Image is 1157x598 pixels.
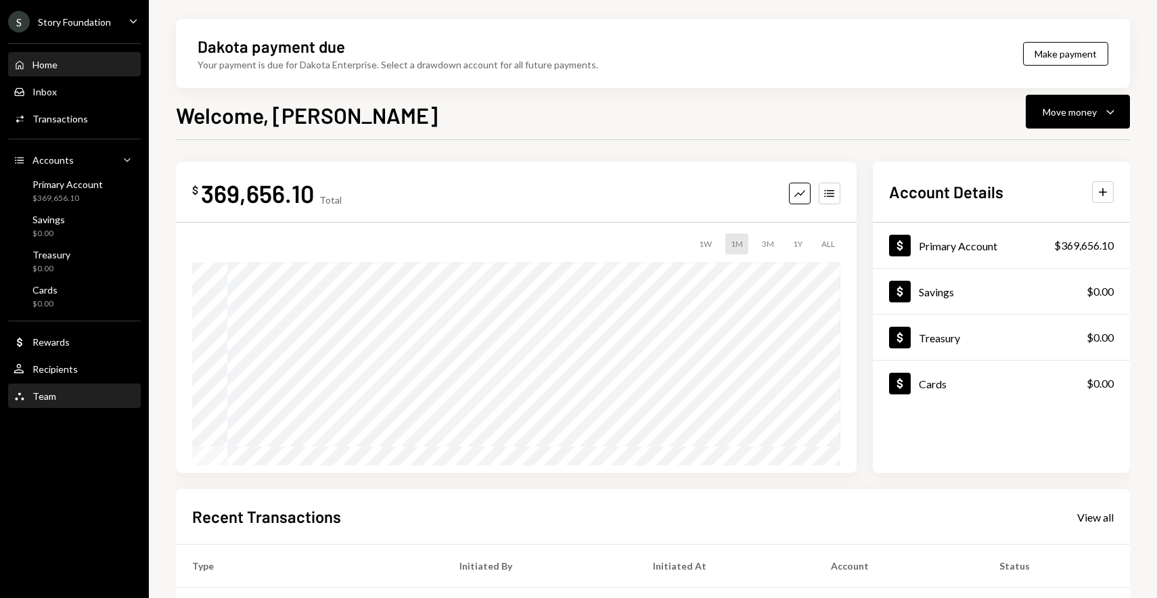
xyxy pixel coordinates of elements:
div: $0.00 [32,228,65,239]
a: Team [8,384,141,408]
div: $0.00 [32,298,58,310]
div: Your payment is due for Dakota Enterprise. Select a drawdown account for all future payments. [198,57,598,72]
div: Cards [919,377,947,390]
th: Account [815,545,983,588]
a: Savings$0.00 [873,269,1130,314]
a: Savings$0.00 [8,210,141,242]
div: Total [319,194,342,206]
div: Recipients [32,363,78,375]
div: ALL [816,233,840,254]
button: Make payment [1023,42,1108,66]
a: Rewards [8,329,141,354]
div: 3M [756,233,779,254]
div: 1W [694,233,717,254]
div: Home [32,59,58,70]
div: View all [1077,511,1114,524]
h2: Account Details [889,181,1003,203]
a: Home [8,52,141,76]
div: Accounts [32,154,74,166]
div: 1M [725,233,748,254]
div: Team [32,390,56,402]
div: S [8,11,30,32]
div: $0.00 [1087,375,1114,392]
a: Treasury$0.00 [873,315,1130,360]
div: $0.00 [32,263,70,275]
th: Initiated At [637,545,815,588]
div: 1Y [788,233,808,254]
th: Type [176,545,443,588]
div: $0.00 [1087,283,1114,300]
a: Treasury$0.00 [8,245,141,277]
th: Status [983,545,1130,588]
div: Cards [32,284,58,296]
h1: Welcome, [PERSON_NAME] [176,101,438,129]
div: 369,656.10 [201,178,314,208]
div: Story Foundation [38,16,111,28]
a: View all [1077,509,1114,524]
button: Move money [1026,95,1130,129]
th: Initiated By [443,545,637,588]
div: Rewards [32,336,70,348]
a: Recipients [8,356,141,381]
div: Dakota payment due [198,35,345,57]
a: Primary Account$369,656.10 [873,223,1130,268]
a: Accounts [8,147,141,172]
a: Cards$0.00 [8,280,141,313]
div: Inbox [32,86,57,97]
div: Treasury [32,249,70,260]
div: Savings [32,214,65,225]
div: Primary Account [32,179,103,190]
div: Move money [1043,105,1097,119]
div: $369,656.10 [1054,237,1114,254]
a: Inbox [8,79,141,103]
div: Treasury [919,331,960,344]
div: $0.00 [1087,329,1114,346]
a: Cards$0.00 [873,361,1130,406]
a: Transactions [8,106,141,131]
div: Savings [919,285,954,298]
div: Transactions [32,113,88,124]
div: $ [192,183,198,197]
div: $369,656.10 [32,193,103,204]
a: Primary Account$369,656.10 [8,175,141,207]
div: Primary Account [919,239,997,252]
h2: Recent Transactions [192,505,341,528]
